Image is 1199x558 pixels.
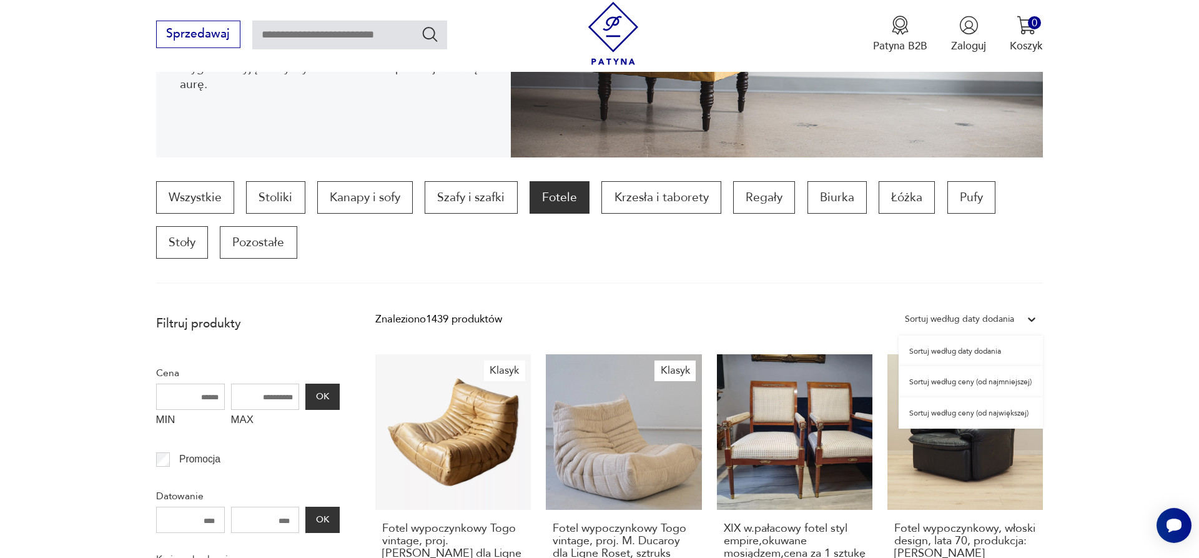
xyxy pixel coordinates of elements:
[1010,16,1043,53] button: 0Koszyk
[891,16,910,35] img: Ikona medalu
[220,226,297,259] a: Pozostałe
[1028,16,1041,29] div: 0
[807,181,867,214] a: Biurka
[947,181,995,214] a: Pufy
[375,311,502,327] div: Znaleziono 1439 produktów
[231,410,300,434] label: MAX
[425,181,517,214] a: Szafy i szafki
[305,507,339,533] button: OK
[156,410,225,434] label: MIN
[601,181,721,214] a: Krzesła i taborety
[582,2,645,65] img: Patyna - sklep z meblami i dekoracjami vintage
[951,39,986,53] p: Zaloguj
[156,488,340,504] p: Datowanie
[873,16,927,53] a: Ikona medaluPatyna B2B
[899,397,1043,429] div: Sortuj według ceny (od największej)
[305,384,339,410] button: OK
[421,25,439,43] button: Szukaj
[899,366,1043,397] div: Sortuj według ceny (od najmniejszej)
[156,316,340,332] p: Filtruj produkty
[873,16,927,53] button: Patyna B2B
[1010,39,1043,53] p: Koszyk
[879,181,935,214] a: Łóżka
[733,181,795,214] a: Regały
[246,181,305,214] a: Stoliki
[156,181,234,214] a: Wszystkie
[156,226,208,259] a: Stoły
[1157,508,1192,543] iframe: Smartsupp widget button
[1017,16,1036,35] img: Ikona koszyka
[530,181,590,214] a: Fotele
[317,181,413,214] a: Kanapy i sofy
[899,336,1043,367] div: Sortuj według daty dodania
[905,311,1014,327] div: Sortuj według daty dodania
[873,39,927,53] p: Patyna B2B
[179,451,220,467] p: Promocja
[951,16,986,53] button: Zaloguj
[959,16,979,35] img: Ikonka użytkownika
[156,30,240,40] a: Sprzedawaj
[156,21,240,48] button: Sprzedawaj
[156,365,340,381] p: Cena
